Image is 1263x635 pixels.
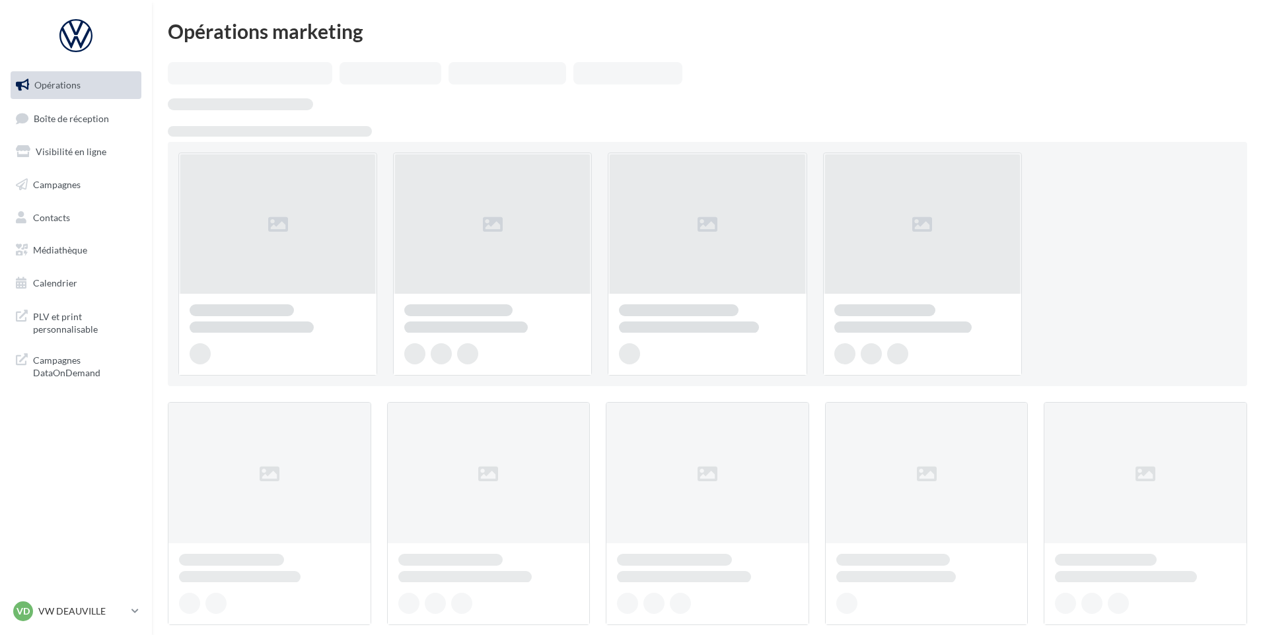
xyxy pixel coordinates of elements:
p: VW DEAUVILLE [38,605,126,618]
span: Boîte de réception [34,112,109,123]
a: VD VW DEAUVILLE [11,599,141,624]
a: Contacts [8,204,144,232]
div: Opérations marketing [168,21,1247,41]
span: PLV et print personnalisable [33,308,136,336]
a: Campagnes DataOnDemand [8,346,144,385]
a: Visibilité en ligne [8,138,144,166]
a: PLV et print personnalisable [8,302,144,341]
a: Calendrier [8,269,144,297]
a: Campagnes [8,171,144,199]
span: Médiathèque [33,244,87,255]
span: Visibilité en ligne [36,146,106,157]
span: Campagnes [33,179,81,190]
a: Médiathèque [8,236,144,264]
span: Calendrier [33,277,77,288]
a: Boîte de réception [8,104,144,133]
span: Contacts [33,211,70,222]
a: Opérations [8,71,144,99]
span: Opérations [34,79,81,90]
span: VD [17,605,30,618]
span: Campagnes DataOnDemand [33,351,136,380]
